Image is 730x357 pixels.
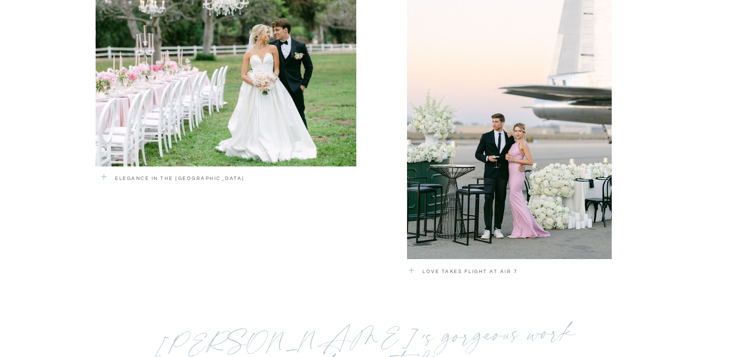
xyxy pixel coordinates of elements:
a: + [408,260,428,289]
a: + [101,166,120,195]
a: LOVE TAKES FLIGHT AT AIR 7 [422,267,604,281]
a: ELEGANCE IN THE [GEOGRAPHIC_DATA] [115,174,296,186]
